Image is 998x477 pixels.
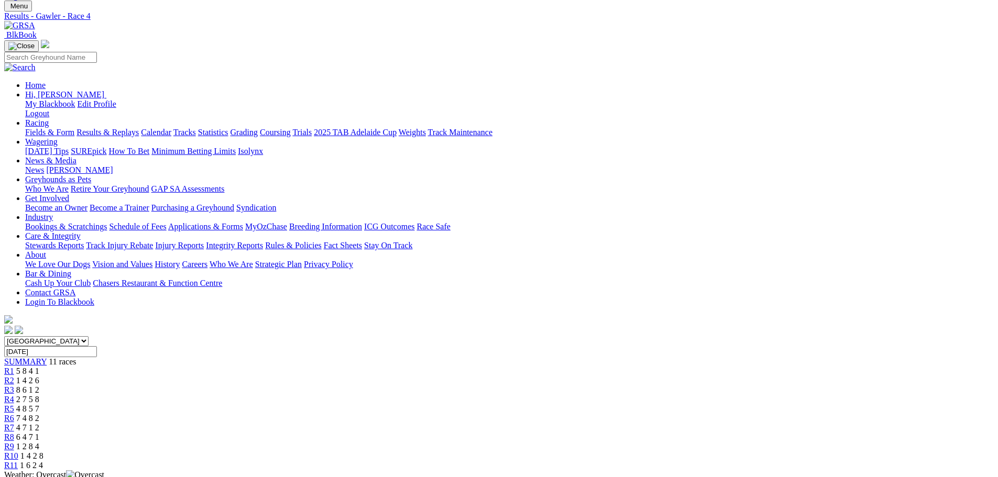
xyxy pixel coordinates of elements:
[4,442,14,451] a: R9
[25,81,46,90] a: Home
[25,175,91,184] a: Greyhounds as Pets
[182,260,207,269] a: Careers
[25,260,90,269] a: We Love Our Dogs
[25,128,994,137] div: Racing
[4,423,14,432] a: R7
[25,279,91,287] a: Cash Up Your Club
[25,241,994,250] div: Care & Integrity
[428,128,492,137] a: Track Maintenance
[260,128,291,137] a: Coursing
[25,137,58,146] a: Wagering
[49,357,76,366] span: 11 races
[15,326,23,334] img: twitter.svg
[41,40,49,48] img: logo-grsa-white.png
[20,451,43,460] span: 1 4 2 8
[16,423,39,432] span: 4 7 1 2
[25,241,84,250] a: Stewards Reports
[16,432,39,441] span: 6 4 7 1
[236,203,276,212] a: Syndication
[76,128,139,137] a: Results & Replays
[4,376,14,385] a: R2
[4,357,47,366] a: SUMMARY
[25,184,994,194] div: Greyhounds as Pets
[16,367,39,375] span: 5 8 4 1
[46,165,113,174] a: [PERSON_NAME]
[16,414,39,423] span: 7 4 8 2
[151,203,234,212] a: Purchasing a Greyhound
[93,279,222,287] a: Chasers Restaurant & Function Centre
[25,118,49,127] a: Racing
[4,461,18,470] a: R11
[4,385,14,394] a: R3
[4,395,14,404] a: R4
[25,203,87,212] a: Become an Owner
[25,90,104,99] span: Hi, [PERSON_NAME]
[8,42,35,50] img: Close
[25,250,46,259] a: About
[265,241,322,250] a: Rules & Policies
[151,184,225,193] a: GAP SA Assessments
[25,222,994,231] div: Industry
[25,128,74,137] a: Fields & Form
[25,165,44,174] a: News
[4,12,994,21] a: Results - Gawler - Race 4
[25,231,81,240] a: Care & Integrity
[25,156,76,165] a: News & Media
[25,222,107,231] a: Bookings & Scratchings
[25,90,106,99] a: Hi, [PERSON_NAME]
[255,260,302,269] a: Strategic Plan
[25,109,49,118] a: Logout
[4,1,32,12] button: Toggle navigation
[4,315,13,324] img: logo-grsa-white.png
[314,128,397,137] a: 2025 TAB Adelaide Cup
[10,2,28,10] span: Menu
[399,128,426,137] a: Weights
[292,128,312,137] a: Trials
[4,52,97,63] input: Search
[92,260,152,269] a: Vision and Values
[16,385,39,394] span: 8 6 1 2
[4,21,35,30] img: GRSA
[4,30,37,39] a: BlkBook
[4,346,97,357] input: Select date
[4,63,36,72] img: Search
[16,376,39,385] span: 1 4 2 6
[78,99,116,108] a: Edit Profile
[25,147,69,156] a: [DATE] Tips
[6,30,37,39] span: BlkBook
[198,128,228,137] a: Statistics
[25,99,994,118] div: Hi, [PERSON_NAME]
[25,99,75,108] a: My Blackbook
[155,241,204,250] a: Injury Reports
[141,128,171,137] a: Calendar
[416,222,450,231] a: Race Safe
[4,414,14,423] a: R6
[151,147,236,156] a: Minimum Betting Limits
[25,279,994,288] div: Bar & Dining
[25,213,53,221] a: Industry
[364,241,412,250] a: Stay On Track
[289,222,362,231] a: Breeding Information
[25,260,994,269] div: About
[25,194,69,203] a: Get Involved
[4,367,14,375] a: R1
[4,404,14,413] a: R5
[4,432,14,441] span: R8
[4,451,18,460] a: R10
[25,288,75,297] a: Contact GRSA
[231,128,258,137] a: Grading
[86,241,153,250] a: Track Injury Rebate
[20,461,43,470] span: 1 6 2 4
[304,260,353,269] a: Privacy Policy
[16,395,39,404] span: 2 7 5 8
